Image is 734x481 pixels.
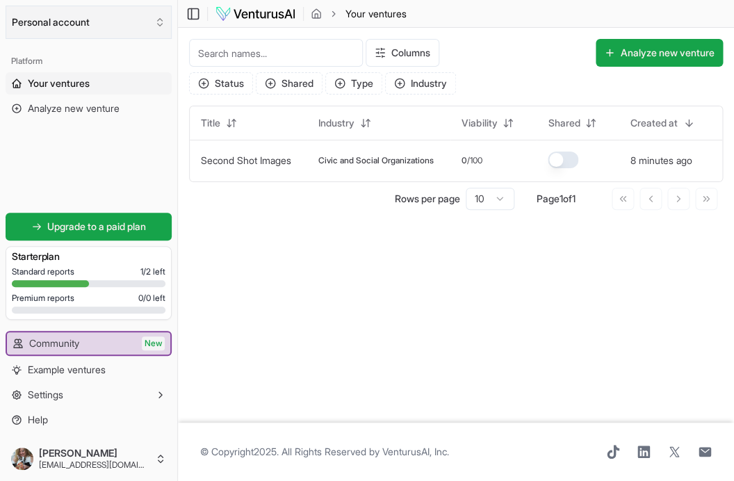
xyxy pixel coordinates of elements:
a: Analyze new venture [6,97,172,120]
nav: breadcrumb [311,7,407,21]
button: 8 minutes ago [630,154,692,168]
a: Upgrade to a paid plan [6,213,172,241]
a: Example ventures [6,359,172,381]
a: Your ventures [6,72,172,95]
span: New [142,336,165,350]
span: Page [537,193,560,204]
span: Your ventures [28,76,90,90]
a: Second Shot Images [201,154,291,166]
a: CommunityNew [7,332,170,354]
a: Help [6,409,172,431]
span: 1 [560,193,563,204]
button: Industry [310,112,380,134]
span: of [563,193,572,204]
span: Standard reports [12,266,74,277]
span: [EMAIL_ADDRESS][DOMAIN_NAME] [39,459,149,471]
span: 1 [572,193,576,204]
span: [PERSON_NAME] [39,447,149,459]
span: Upgrade to a paid plan [47,220,146,234]
span: © Copyright 2025 . All Rights Reserved by . [200,445,449,459]
span: Analyze new venture [28,101,120,115]
button: Created at [622,112,703,134]
img: ACg8ocKzNyPDmbiSYlNMgeEH_us0siSNWAqJ3cYy0oPOQ-QhMT7cUNc=s96-c [11,448,33,470]
span: Viability [462,116,497,130]
span: Shared [548,116,580,130]
button: Viability [453,112,522,134]
a: VenturusAI, Inc [382,446,447,457]
div: Platform [6,50,172,72]
span: 1 / 2 left [140,266,165,277]
button: Type [325,72,382,95]
span: /100 [467,155,482,166]
span: Civic and Social Organizations [318,155,434,166]
span: Your ventures [345,7,407,21]
span: 0 / 0 left [138,293,165,304]
button: Industry [385,72,456,95]
span: Example ventures [28,363,106,377]
span: Help [28,413,48,427]
span: Industry [318,116,354,130]
button: [PERSON_NAME][EMAIL_ADDRESS][DOMAIN_NAME] [6,442,172,475]
span: 0 [462,155,467,166]
img: logo [215,6,296,22]
span: Community [29,336,79,350]
button: Second Shot Images [201,154,291,168]
button: Select an organization [6,6,172,39]
button: Status [189,72,253,95]
button: Settings [6,384,172,406]
button: Columns [366,39,439,67]
button: Title [193,112,245,134]
button: Shared [539,112,605,134]
button: Shared [256,72,323,95]
span: Premium reports [12,293,74,304]
span: Settings [28,388,63,402]
p: Rows per page [395,192,460,206]
span: Created at [630,116,678,130]
span: Title [201,116,220,130]
button: Analyze new venture [596,39,723,67]
h3: Starter plan [12,250,165,263]
input: Search names... [189,39,363,67]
